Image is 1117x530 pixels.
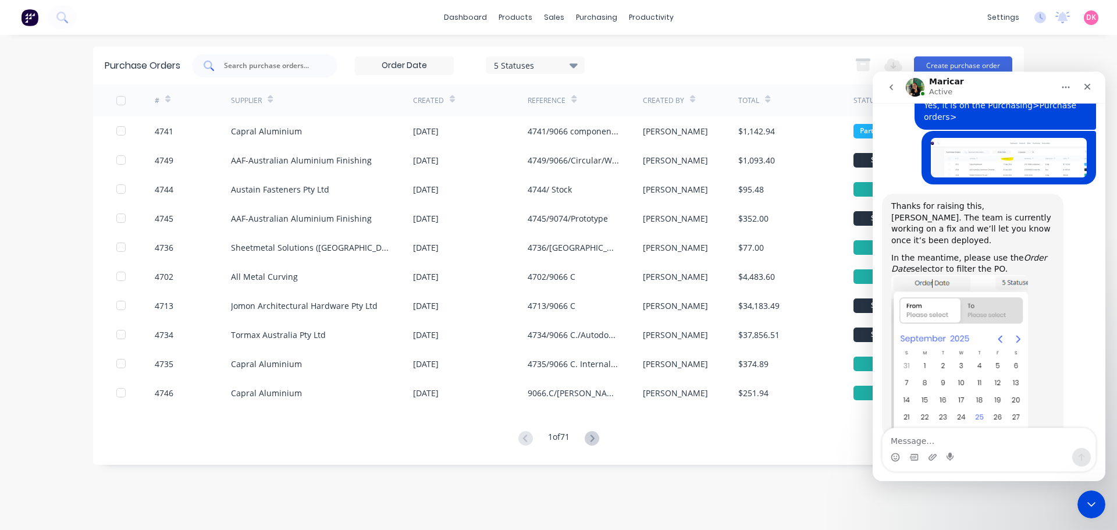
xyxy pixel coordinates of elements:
div: Status [853,95,879,106]
div: [PERSON_NAME] [643,387,708,399]
div: Supplier [231,95,262,106]
div: $4,483.60 [738,271,775,283]
div: $95.48 [738,183,764,195]
div: Capral Aluminium [231,387,302,399]
div: 4746 [155,387,173,399]
div: 4702/9066 C [528,271,575,283]
div: [PERSON_NAME] [643,271,708,283]
div: sales [538,9,570,26]
iframe: Intercom live chat [1077,490,1105,518]
div: 4744 [155,183,173,195]
div: [DATE] [413,212,439,225]
div: 4702 [155,271,173,283]
div: # [155,95,159,106]
div: [DATE] [413,154,439,166]
div: Received [853,386,923,400]
div: [PERSON_NAME] [643,183,708,195]
div: Submitted [853,211,923,226]
div: 4735 [155,358,173,370]
div: Total [738,95,759,106]
div: 4749/9066/Circular/WCC [528,154,619,166]
div: 4736 [155,241,173,254]
div: Reference [528,95,565,106]
div: $34,183.49 [738,300,780,312]
input: Order Date [355,57,453,74]
div: [PERSON_NAME] [643,300,708,312]
div: AAF-Australian Aluminium Finishing [231,212,372,225]
div: $352.00 [738,212,769,225]
div: [PERSON_NAME] [643,212,708,225]
div: productivity [623,9,680,26]
div: 4745 [155,212,173,225]
div: 4741/9066 components + Extrusions [528,125,619,137]
div: 4741 [155,125,173,137]
img: Factory [21,9,38,26]
div: $77.00 [738,241,764,254]
div: $1,093.40 [738,154,775,166]
div: Created By [643,95,684,106]
iframe: Intercom live chat [873,72,1105,481]
div: Tormax Australia Pty Ltd [231,329,326,341]
div: Submitted [853,328,923,342]
div: $251.94 [738,387,769,399]
div: [PERSON_NAME] [643,329,708,341]
div: 4744/ Stock [528,183,572,195]
div: purchasing [570,9,623,26]
div: Purchase Orders [105,59,180,73]
div: 4749 [155,154,173,166]
div: [DATE] [413,300,439,312]
div: Billed [853,357,923,371]
div: Received [853,269,923,284]
div: Received [853,240,923,255]
div: 4745/9074/Prototype [528,212,608,225]
div: [PERSON_NAME] [643,241,708,254]
div: 4736/[GEOGRAPHIC_DATA][DEMOGRAPHIC_DATA] [528,241,619,254]
div: [DATE] [413,358,439,370]
div: 1 of 71 [548,431,570,447]
div: [PERSON_NAME] [643,358,708,370]
div: Jomon Architectural Hardware Pty Ltd [231,300,378,312]
div: [DATE] [413,387,439,399]
div: Submitted [853,153,923,168]
div: [PERSON_NAME] [643,154,708,166]
div: Partially received [853,124,923,138]
div: [PERSON_NAME] [643,125,708,137]
div: [DATE] [413,329,439,341]
div: products [493,9,538,26]
div: Submitted [853,298,923,313]
div: $374.89 [738,358,769,370]
div: [DATE] [413,125,439,137]
input: Search purchase orders... [223,60,319,72]
div: 4734 [155,329,173,341]
div: Created [413,95,444,106]
div: [DATE] [413,183,439,195]
div: Capral Aluminium [231,125,302,137]
div: [DATE] [413,271,439,283]
div: Austain Fasteners Pty Ltd [231,183,329,195]
div: settings [981,9,1025,26]
div: Billed [853,182,923,197]
div: 5 Statuses [494,59,577,71]
div: All Metal Curving [231,271,298,283]
div: Capral Aluminium [231,358,302,370]
div: 4734/9066 C./Autodoors [528,329,619,341]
